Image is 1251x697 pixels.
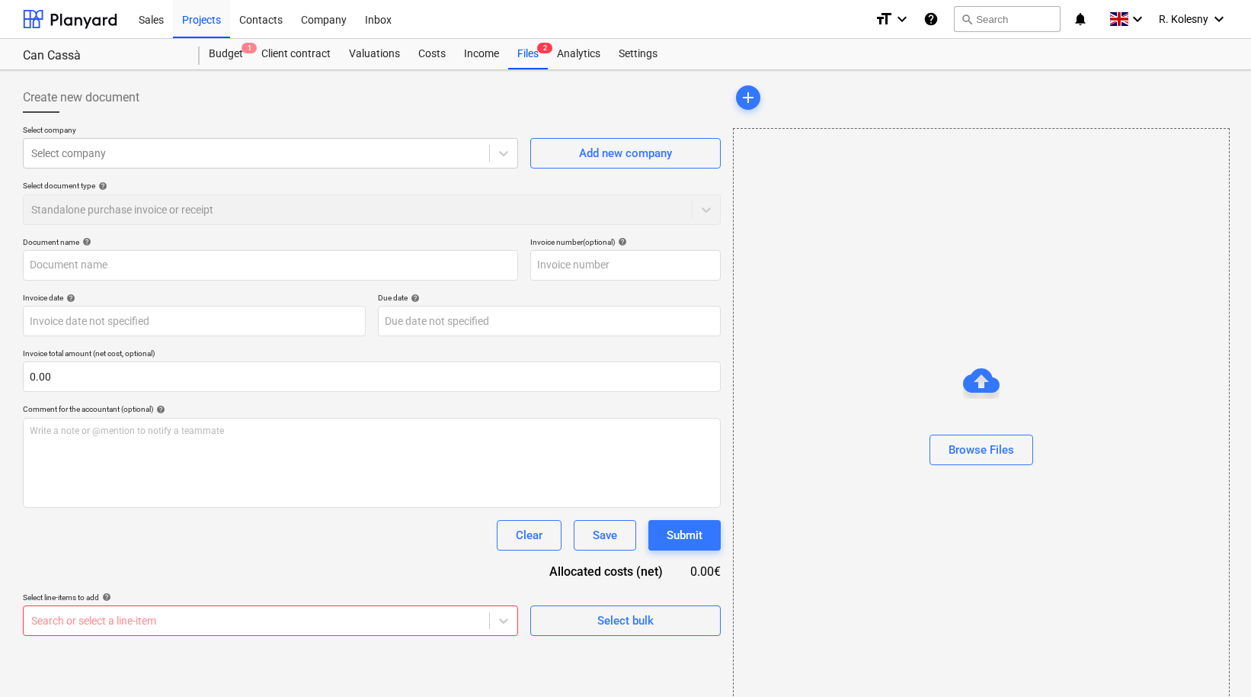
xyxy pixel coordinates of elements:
div: Comment for the accountant (optional) [23,404,721,414]
div: Widget de chat [1175,624,1251,697]
div: Budget [200,39,252,69]
p: Select company [23,125,518,138]
i: keyboard_arrow_down [1128,10,1147,28]
div: Browse Files [949,440,1014,460]
span: help [99,593,111,602]
div: Can Cassà [23,48,181,64]
span: help [95,181,107,191]
div: Due date [378,293,721,303]
span: help [153,405,165,414]
button: Submit [648,520,721,551]
div: Select document type [23,181,721,191]
span: search [961,13,973,25]
div: Clear [516,525,542,545]
a: Valuations [340,39,409,69]
div: Files [508,39,548,69]
div: Invoice number (optional) [530,237,721,247]
a: Client contract [252,39,340,69]
button: Save [574,520,636,551]
div: Select bulk [597,611,654,631]
span: add [739,88,757,107]
span: 2 [537,43,552,53]
a: Files2 [508,39,548,69]
span: help [408,294,420,303]
span: help [63,294,75,303]
button: Search [954,6,1061,32]
div: Allocated costs (net) [523,563,687,580]
div: Document name [23,237,518,247]
a: Analytics [548,39,610,69]
div: Invoice date [23,293,366,303]
input: Invoice date not specified [23,306,366,336]
input: Invoice total amount (net cost, optional) [23,361,721,392]
button: Clear [497,520,562,551]
span: help [615,237,627,246]
input: Invoice number [530,250,721,281]
div: Select line-items to add [23,593,518,602]
i: format_size [875,10,893,28]
input: Due date not specified [378,306,721,336]
span: Create new document [23,88,139,107]
i: notifications [1073,10,1088,28]
a: Budget1 [200,39,252,69]
a: Income [455,39,508,69]
input: Document name [23,250,518,281]
i: keyboard_arrow_down [1210,10,1228,28]
button: Browse Files [929,435,1033,466]
iframe: Chat Widget [1175,624,1251,697]
p: Invoice total amount (net cost, optional) [23,348,721,361]
span: help [79,237,91,246]
span: 1 [242,43,257,53]
a: Settings [610,39,667,69]
span: R. Kolesny [1159,13,1208,25]
div: Add new company [579,143,672,163]
i: keyboard_arrow_down [893,10,911,28]
i: Knowledge base [923,10,939,28]
a: Costs [409,39,455,69]
div: Save [593,525,617,545]
div: Submit [667,525,702,545]
div: 0.00€ [687,563,721,580]
button: Select bulk [530,605,721,636]
button: Add new company [530,138,721,169]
